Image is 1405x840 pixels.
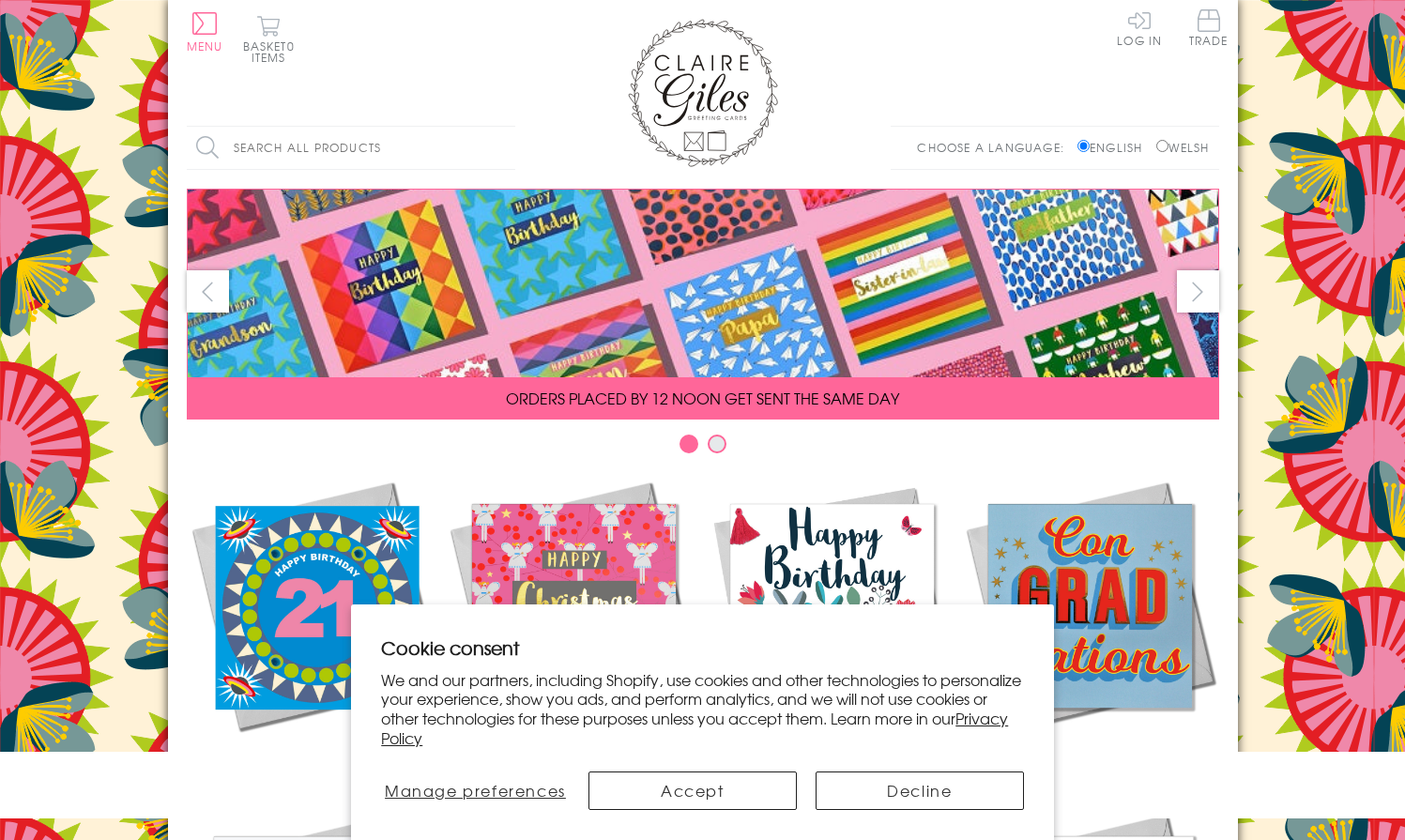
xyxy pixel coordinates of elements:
[187,127,515,169] input: Search all products
[1189,9,1229,46] span: Trade
[1177,270,1219,313] button: next
[703,477,961,771] a: Birthdays
[917,139,1074,156] p: Choose a language:
[628,19,778,167] img: Claire Giles Greetings Cards
[1189,9,1229,50] a: Trade
[1077,139,1152,156] label: English
[1156,140,1168,152] input: Welsh
[187,270,229,313] button: prev
[187,477,445,771] a: New Releases
[961,477,1219,771] a: Academic
[385,779,566,802] span: Manage preferences
[445,477,703,771] a: Christmas
[708,435,726,453] button: Carousel Page 2
[381,771,569,810] button: Manage preferences
[1042,749,1138,771] span: Academic
[187,434,1219,463] div: Carousel Pagination
[496,127,515,169] input: Search
[381,707,1008,749] a: Privacy Policy
[187,38,223,54] span: Menu
[1077,140,1090,152] input: English
[506,387,899,409] span: ORDERS PLACED BY 12 NOON GET SENT THE SAME DAY
[243,15,295,63] button: Basket0 items
[381,670,1024,748] p: We and our partners, including Shopify, use cookies and other technologies to personalize your ex...
[816,771,1024,810] button: Decline
[381,634,1024,661] h2: Cookie consent
[1156,139,1210,156] label: Welsh
[252,38,295,66] span: 0 items
[187,12,223,52] button: Menu
[253,749,376,771] span: New Releases
[1117,9,1162,46] a: Log In
[588,771,797,810] button: Accept
[680,435,698,453] button: Carousel Page 1 (Current Slide)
